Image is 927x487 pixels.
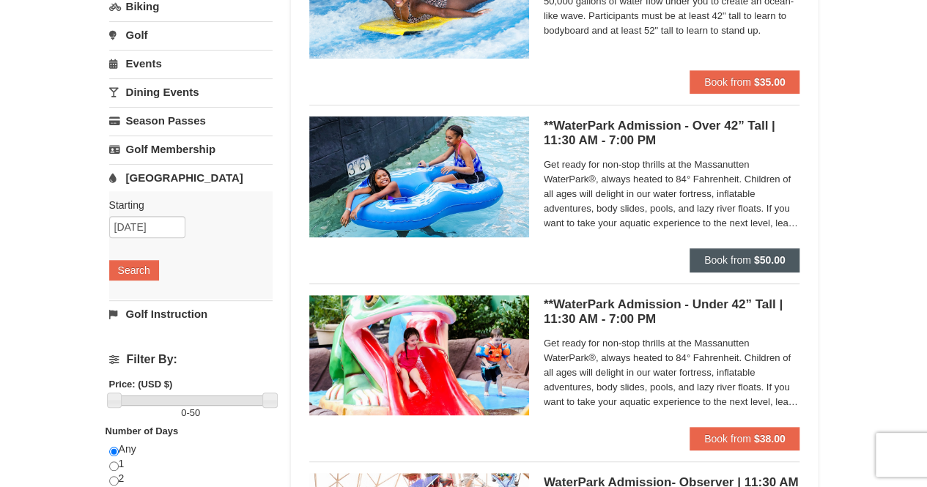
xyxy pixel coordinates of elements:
[704,254,751,266] span: Book from
[544,119,800,148] h5: **WaterPark Admission - Over 42” Tall | 11:30 AM - 7:00 PM
[106,425,179,436] strong: Number of Days
[309,295,529,415] img: 6619917-732-e1c471e4.jpg
[544,157,800,231] span: Get ready for non-stop thrills at the Massanutten WaterPark®, always heated to 84° Fahrenheit. Ch...
[109,78,273,105] a: Dining Events
[704,76,751,88] span: Book from
[690,70,800,94] button: Book from $35.00
[109,21,273,48] a: Golf
[704,433,751,445] span: Book from
[109,135,273,163] a: Golf Membership
[754,254,786,266] strong: $50.00
[544,336,800,409] span: Get ready for non-stop thrills at the Massanutten WaterPark®, always heated to 84° Fahrenheit. Ch...
[109,198,262,212] label: Starting
[190,407,200,418] span: 50
[109,353,273,366] h4: Filter By:
[109,406,273,420] label: -
[690,427,800,450] button: Book from $38.00
[109,50,273,77] a: Events
[109,379,173,390] strong: Price: (USD $)
[754,76,786,88] strong: $35.00
[181,407,186,418] span: 0
[109,300,273,327] a: Golf Instruction
[109,260,159,280] button: Search
[544,297,800,327] h5: **WaterPark Admission - Under 42” Tall | 11:30 AM - 7:00 PM
[754,433,786,445] strong: $38.00
[109,164,273,191] a: [GEOGRAPHIC_DATA]
[109,107,273,134] a: Season Passes
[690,248,800,272] button: Book from $50.00
[309,116,529,237] img: 6619917-720-80b70c28.jpg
